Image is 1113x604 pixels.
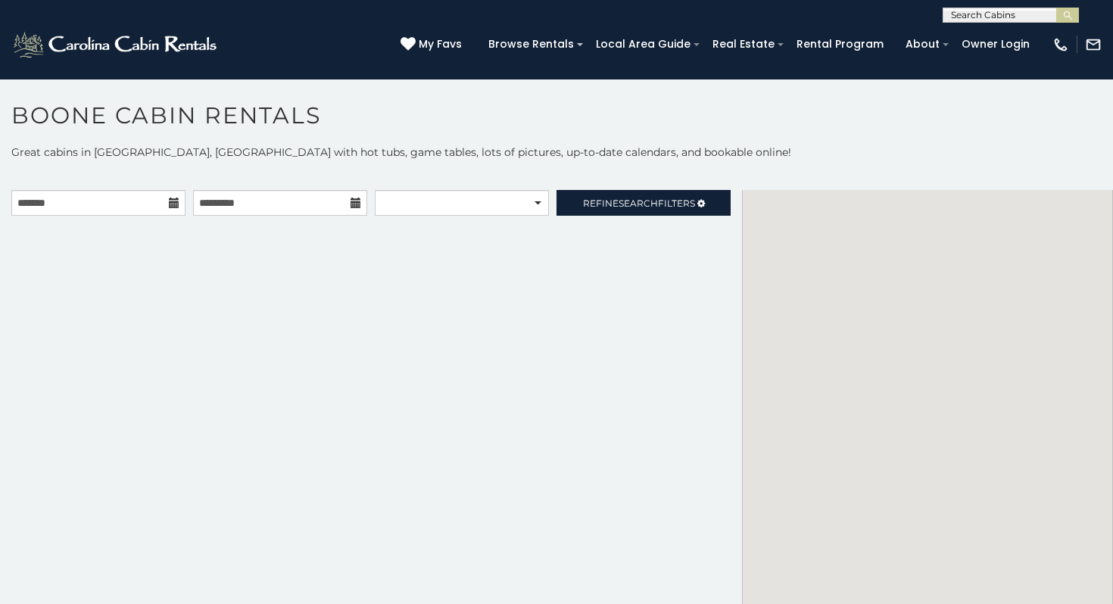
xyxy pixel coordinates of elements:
a: My Favs [401,36,466,53]
img: White-1-2.png [11,30,221,60]
span: My Favs [419,36,462,52]
img: mail-regular-white.png [1085,36,1102,53]
a: RefineSearchFilters [556,190,731,216]
a: Real Estate [705,33,782,56]
a: Owner Login [954,33,1037,56]
a: Rental Program [789,33,891,56]
span: Refine Filters [583,198,695,209]
a: Browse Rentals [481,33,581,56]
span: Search [619,198,658,209]
img: phone-regular-white.png [1052,36,1069,53]
a: About [898,33,947,56]
a: Local Area Guide [588,33,698,56]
